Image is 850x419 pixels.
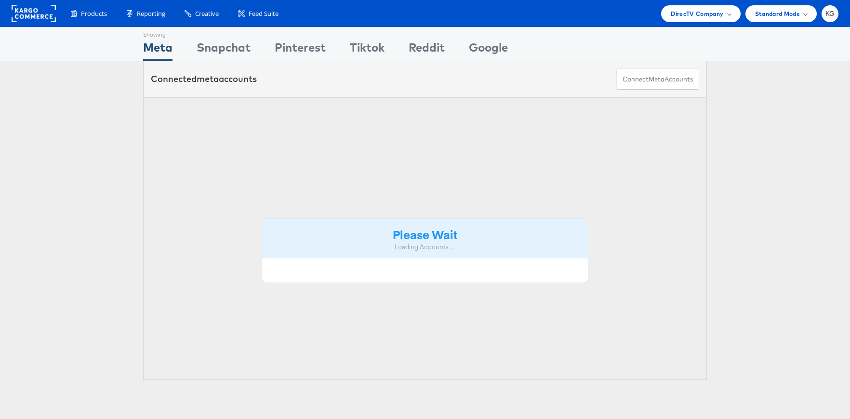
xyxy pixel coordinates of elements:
[143,27,173,39] div: Showing
[616,68,699,90] button: ConnectmetaAccounts
[755,9,800,19] span: Standard Mode
[143,39,173,61] div: Meta
[269,243,581,252] div: Loading Accounts ....
[197,39,251,61] div: Snapchat
[275,39,326,61] div: Pinterest
[409,39,445,61] div: Reddit
[649,75,664,84] span: meta
[195,9,219,18] span: Creative
[151,73,257,85] div: Connected accounts
[81,9,107,18] span: Products
[469,39,508,61] div: Google
[197,73,219,84] span: meta
[671,9,723,19] span: DirecTV Company
[393,226,457,242] strong: Please Wait
[350,39,385,61] div: Tiktok
[249,9,279,18] span: Feed Suite
[137,9,165,18] span: Reporting
[825,11,835,17] span: KG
